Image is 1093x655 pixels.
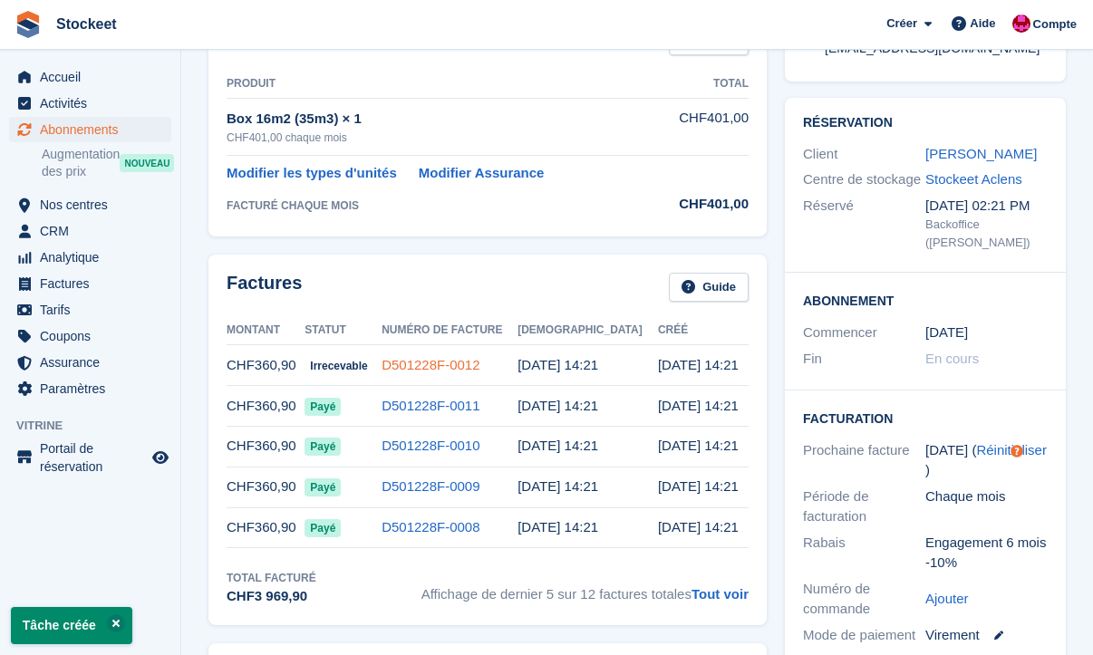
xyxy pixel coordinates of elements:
[9,376,171,401] a: menu
[925,171,1022,187] a: Stockeet Aclens
[803,349,925,370] div: Fin
[1033,15,1077,34] span: Compte
[925,323,968,343] time: 2024-09-23 23:00:00 UTC
[925,216,1048,251] div: Backoffice ([PERSON_NAME])
[9,245,171,270] a: menu
[11,607,132,644] p: Tâche créée
[803,579,925,620] div: Numéro de commande
[1012,14,1030,33] img: Valentin BURDET
[9,218,171,244] a: menu
[658,438,739,453] time: 2025-06-24 12:21:30 UTC
[382,438,479,453] a: D501228F-0010
[9,117,171,142] a: menu
[227,586,316,607] div: CHF3 969,90
[9,192,171,217] a: menu
[925,486,1048,527] div: Chaque mois
[40,350,149,375] span: Assurance
[655,98,749,155] td: CHF401,00
[227,345,305,386] td: CHF360,90
[227,570,316,586] div: Total facturé
[227,426,305,467] td: CHF360,90
[655,70,749,99] th: Total
[925,533,1048,573] div: Engagement 6 mois -10%
[669,273,749,303] a: Guide
[40,64,149,90] span: Accueil
[40,271,149,296] span: Factures
[803,440,925,481] div: Prochaine facture
[227,130,655,146] div: CHF401,00 chaque mois
[658,316,749,345] th: Créé
[658,357,739,372] time: 2025-08-24 12:21:41 UTC
[658,398,739,413] time: 2025-07-24 12:21:27 UTC
[970,14,995,33] span: Aide
[227,507,305,548] td: CHF360,90
[803,116,1048,130] h2: Réservation
[976,442,1047,458] a: Réinitialiser
[517,438,598,453] time: 2025-06-25 12:21:04 UTC
[40,297,149,323] span: Tarifs
[150,447,171,468] a: Boutique d'aperçu
[925,440,1048,481] div: [DATE] ( )
[40,91,149,116] span: Activités
[803,291,1048,309] h2: Abonnement
[49,9,124,39] a: Stockeet
[517,316,658,345] th: [DEMOGRAPHIC_DATA]
[9,64,171,90] a: menu
[803,169,925,190] div: Centre de stockage
[40,218,149,244] span: CRM
[803,144,925,165] div: Client
[517,478,598,494] time: 2025-05-25 12:21:04 UTC
[803,625,925,646] div: Mode de paiement
[305,438,341,456] span: Payé
[40,376,149,401] span: Paramètres
[40,192,149,217] span: Nos centres
[9,323,171,349] a: menu
[40,117,149,142] span: Abonnements
[227,386,305,427] td: CHF360,90
[382,316,517,345] th: Numéro de facture
[305,357,372,375] span: Irrecevable
[1009,443,1025,459] div: Tooltip anchor
[305,316,382,345] th: Statut
[382,357,479,372] a: D501228F-0012
[40,323,149,349] span: Coupons
[419,163,545,184] a: Modifier Assurance
[517,357,598,372] time: 2025-08-25 12:21:04 UTC
[803,533,925,573] div: Rabais
[925,625,1048,646] div: Virement
[227,70,655,99] th: Produit
[658,519,739,535] time: 2025-04-24 12:21:40 UTC
[803,486,925,527] div: Période de facturation
[305,478,341,496] span: Payé
[803,323,925,343] div: Commencer
[886,14,917,33] span: Créer
[40,439,149,476] span: Portail de réservation
[227,273,302,303] h2: Factures
[517,519,598,535] time: 2025-04-25 12:21:04 UTC
[42,146,120,180] span: Augmentation des prix
[42,145,171,181] a: Augmentation des prix NOUVEAU
[382,478,479,494] a: D501228F-0009
[227,316,305,345] th: Montant
[925,196,1048,217] div: [DATE] 02:21 PM
[803,196,925,252] div: Réservé
[227,197,655,214] div: FACTURÉ CHAQUE MOIS
[382,519,479,535] a: D501228F-0008
[9,350,171,375] a: menu
[227,467,305,507] td: CHF360,90
[925,589,969,610] a: Ajouter
[9,91,171,116] a: menu
[9,271,171,296] a: menu
[40,245,149,270] span: Analytique
[9,297,171,323] a: menu
[658,478,739,494] time: 2025-05-24 12:21:27 UTC
[421,570,749,607] span: Affichage de dernier 5 sur 12 factures totales
[382,398,479,413] a: D501228F-0011
[655,194,749,215] div: CHF401,00
[16,417,180,435] span: Vitrine
[227,109,655,130] div: Box 16m2 (35m3) × 1
[925,146,1037,161] a: [PERSON_NAME]
[15,11,42,38] img: stora-icon-8386f47178a22dfd0bd8f6a31ec36ba5ce8667c1dd55bd0f319d3a0aa187defe.svg
[227,163,397,184] a: Modifier les types d'unités
[925,351,979,366] span: En cours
